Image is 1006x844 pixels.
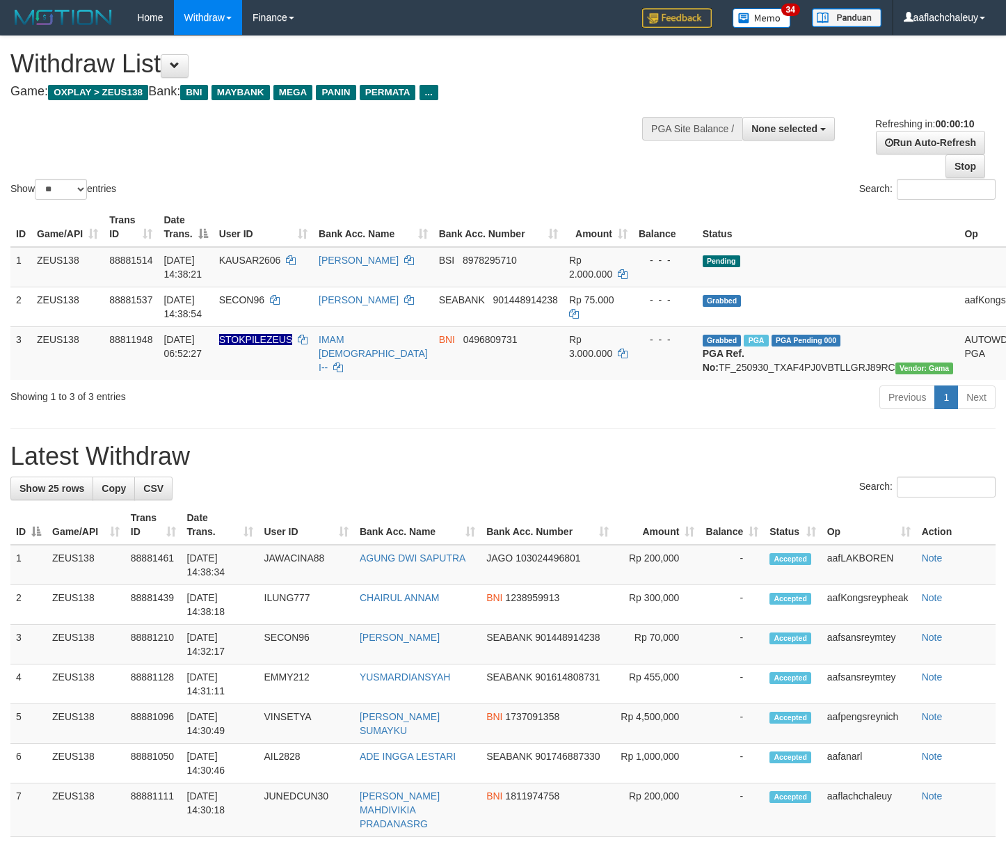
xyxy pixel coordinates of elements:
[19,483,84,494] span: Show 25 rows
[10,207,31,247] th: ID
[182,585,259,625] td: [DATE] 14:38:18
[769,672,811,684] span: Accepted
[10,744,47,783] td: 6
[614,664,700,704] td: Rp 455,000
[700,744,764,783] td: -
[895,363,954,374] span: Vendor URL: https://trx31.1velocity.biz
[697,326,959,380] td: TF_250930_TXAF4PJ0VBTLLGRJ89RC
[922,671,943,683] a: Note
[564,207,633,247] th: Amount: activate to sort column ascending
[439,255,455,266] span: BSI
[922,751,943,762] a: Note
[822,545,916,585] td: aafLAKBOREN
[10,545,47,585] td: 1
[486,711,502,722] span: BNI
[945,154,985,178] a: Stop
[700,585,764,625] td: -
[125,783,182,837] td: 88881111
[10,585,47,625] td: 2
[219,255,281,266] span: KAUSAR2606
[822,505,916,545] th: Op: activate to sort column ascending
[505,790,559,802] span: Copy 1811974758 to clipboard
[700,545,764,585] td: -
[742,117,835,141] button: None selected
[639,333,692,347] div: - - -
[211,85,270,100] span: MAYBANK
[360,751,456,762] a: ADE INGGA LESTARI
[182,505,259,545] th: Date Trans.: activate to sort column ascending
[10,179,116,200] label: Show entries
[614,783,700,837] td: Rp 200,000
[642,117,742,141] div: PGA Site Balance /
[769,553,811,565] span: Accepted
[493,294,557,305] span: Copy 901448914238 to clipboard
[957,385,996,409] a: Next
[822,744,916,783] td: aafanarl
[163,255,202,280] span: [DATE] 14:38:21
[703,335,742,347] span: Grabbed
[751,123,817,134] span: None selected
[781,3,800,16] span: 34
[700,625,764,664] td: -
[316,85,356,100] span: PANIN
[31,326,104,380] td: ZEUS138
[163,294,202,319] span: [DATE] 14:38:54
[259,664,354,704] td: EMMY212
[897,477,996,497] input: Search:
[35,179,87,200] select: Showentries
[744,335,768,347] span: Marked by aafsreyleap
[922,592,943,603] a: Note
[703,348,744,373] b: PGA Ref. No:
[125,664,182,704] td: 88881128
[10,326,31,380] td: 3
[569,294,614,305] span: Rp 75.000
[319,334,428,373] a: IMAM [DEMOGRAPHIC_DATA] I--
[10,384,409,404] div: Showing 1 to 3 of 3 entries
[125,545,182,585] td: 88881461
[439,334,455,345] span: BNI
[535,632,600,643] span: Copy 901448914238 to clipboard
[703,255,740,267] span: Pending
[47,704,125,744] td: ZEUS138
[319,255,399,266] a: [PERSON_NAME]
[104,207,158,247] th: Trans ID: activate to sort column ascending
[134,477,173,500] a: CSV
[47,625,125,664] td: ZEUS138
[109,294,152,305] span: 88881537
[259,783,354,837] td: JUNEDCUN30
[822,585,916,625] td: aafKongsreypheak
[569,334,612,359] span: Rp 3.000.000
[214,207,313,247] th: User ID: activate to sort column ascending
[10,85,657,99] h4: Game: Bank:
[360,711,440,736] a: [PERSON_NAME] SUMAYKU
[360,790,440,829] a: [PERSON_NAME] MAHDIVIKIA PRADANASRG
[259,545,354,585] td: JAWACINA88
[875,118,974,129] span: Refreshing in:
[182,744,259,783] td: [DATE] 14:30:46
[182,545,259,585] td: [DATE] 14:38:34
[47,783,125,837] td: ZEUS138
[822,704,916,744] td: aafpengsreynich
[614,545,700,585] td: Rp 200,000
[109,255,152,266] span: 88881514
[259,744,354,783] td: AIL2828
[486,751,532,762] span: SEABANK
[182,664,259,704] td: [DATE] 14:31:11
[922,632,943,643] a: Note
[125,704,182,744] td: 88881096
[934,385,958,409] a: 1
[769,712,811,724] span: Accepted
[733,8,791,28] img: Button%20Memo.svg
[10,477,93,500] a: Show 25 rows
[259,505,354,545] th: User ID: activate to sort column ascending
[697,207,959,247] th: Status
[10,287,31,326] td: 2
[812,8,881,27] img: panduan.png
[922,711,943,722] a: Note
[822,625,916,664] td: aafsansreymtey
[420,85,438,100] span: ...
[916,505,996,545] th: Action
[47,545,125,585] td: ZEUS138
[125,744,182,783] td: 88881050
[93,477,135,500] a: Copy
